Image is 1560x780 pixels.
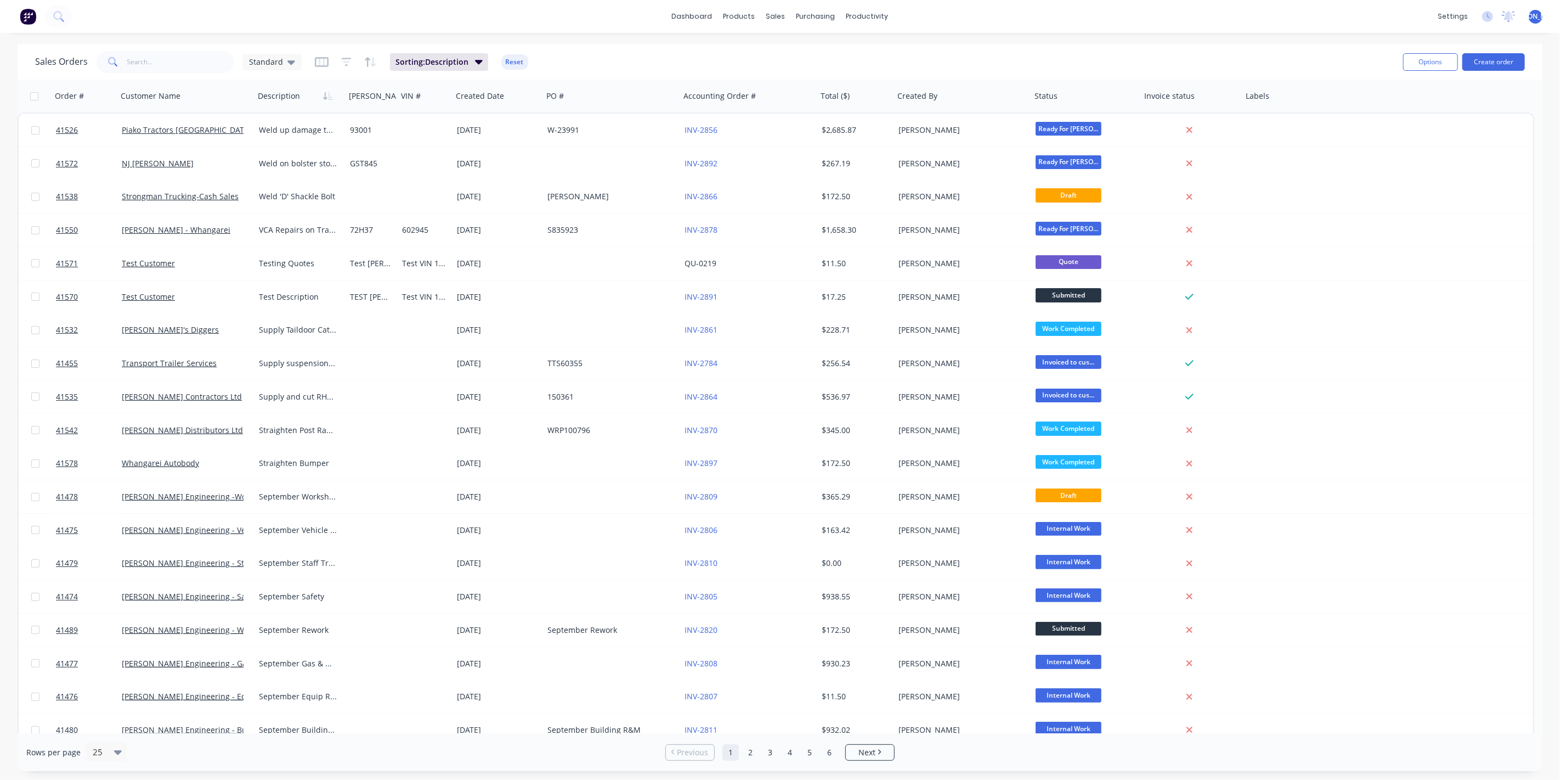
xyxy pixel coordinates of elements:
[259,324,337,335] div: Supply Taildoor Catches and Pins
[547,725,669,736] div: September Building R&M
[122,425,243,435] a: [PERSON_NAME] Distributors Ltd
[259,525,337,536] div: September Vehicle R&M
[56,514,122,547] a: 41475
[1036,555,1101,569] span: Internal Work
[822,625,886,636] div: $172.50
[457,658,539,669] div: [DATE]
[685,425,717,435] a: INV-2870
[898,391,1020,402] div: [PERSON_NAME]
[782,744,798,761] a: Page 4
[457,458,539,469] div: [DATE]
[56,391,78,402] span: 41535
[259,225,337,235] div: VCA Repairs on Trailer Repair Cracks as per VTNZ sheet
[898,358,1020,369] div: [PERSON_NAME]
[122,625,271,635] a: [PERSON_NAME] Engineering - Warranty
[56,125,78,136] span: 41526
[1036,422,1101,435] span: Work Completed
[685,525,717,535] a: INV-2806
[1432,8,1473,25] div: settings
[1036,522,1101,536] span: Internal Work
[259,558,337,569] div: September Staff Training
[56,114,122,147] a: 41526
[127,51,234,73] input: Search...
[122,491,324,502] a: [PERSON_NAME] Engineering -Workshop Consumables
[685,725,717,735] a: INV-2811
[402,291,446,302] div: Test VIN 1234
[898,258,1020,269] div: [PERSON_NAME]
[56,647,122,680] a: 41477
[56,380,122,413] a: 41535
[1144,91,1195,102] div: Invoice status
[56,414,122,447] a: 41542
[666,747,714,758] a: Previous page
[259,291,337,302] div: Test Description
[822,491,886,502] div: $365.29
[1036,122,1101,136] span: Ready For [PERSON_NAME]
[56,714,122,747] a: 41480
[1036,489,1101,502] span: Draft
[683,91,756,102] div: Accounting Order #
[456,91,504,102] div: Created Date
[457,591,539,602] div: [DATE]
[898,658,1020,669] div: [PERSON_NAME]
[898,591,1020,602] div: [PERSON_NAME]
[122,458,199,468] a: Whangarei Autobody
[547,191,669,202] div: [PERSON_NAME]
[685,125,717,135] a: INV-2856
[1036,322,1101,335] span: Work Completed
[546,91,564,102] div: PO #
[821,91,850,102] div: Total ($)
[349,91,415,102] div: [PERSON_NAME]#
[56,725,78,736] span: 41480
[401,91,421,102] div: VIN #
[1036,155,1101,169] span: Ready For [PERSON_NAME]
[457,491,539,502] div: [DATE]
[1036,188,1101,202] span: Draft
[761,8,791,25] div: sales
[1036,455,1101,469] span: Work Completed
[457,691,539,702] div: [DATE]
[742,744,759,761] a: Page 2
[822,324,886,335] div: $228.71
[457,191,539,202] div: [DATE]
[56,147,122,180] a: 41572
[547,391,669,402] div: 150361
[841,8,894,25] div: productivity
[457,425,539,436] div: [DATE]
[56,691,78,702] span: 41476
[822,691,886,702] div: $11.50
[1246,91,1269,102] div: Labels
[685,558,717,568] a: INV-2810
[501,54,528,70] button: Reset
[122,591,259,602] a: [PERSON_NAME] Engineering - Safety
[457,225,539,235] div: [DATE]
[259,125,337,136] div: Weld up damage to rim
[1036,288,1101,302] span: Submitted
[685,158,717,169] a: INV-2892
[791,8,841,25] div: purchasing
[846,747,894,758] a: Next page
[55,91,84,102] div: Order #
[722,744,739,761] a: Page 1 is your current page
[259,425,337,436] div: Straighten Post Rammer Frame
[259,358,337,369] div: Supply suspension parts for 2 axle simple trailer
[661,744,899,761] ul: Pagination
[122,691,294,702] a: [PERSON_NAME] Engineering - Equipment R M
[685,258,716,268] a: QU-0219
[822,425,886,436] div: $345.00
[402,258,446,269] div: Test VIN 1234
[457,391,539,402] div: [DATE]
[898,458,1020,469] div: [PERSON_NAME]
[1036,355,1101,369] span: Invoiced to cus...
[56,425,78,436] span: 41542
[56,525,78,536] span: 41475
[122,291,175,302] a: Test Customer
[56,558,78,569] span: 41479
[122,191,239,201] a: Strongman Trucking-Cash Sales
[1462,53,1525,71] button: Create order
[350,158,391,169] div: GST845
[56,491,78,502] span: 41478
[1036,622,1101,636] span: Submitted
[822,191,886,202] div: $172.50
[898,425,1020,436] div: [PERSON_NAME]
